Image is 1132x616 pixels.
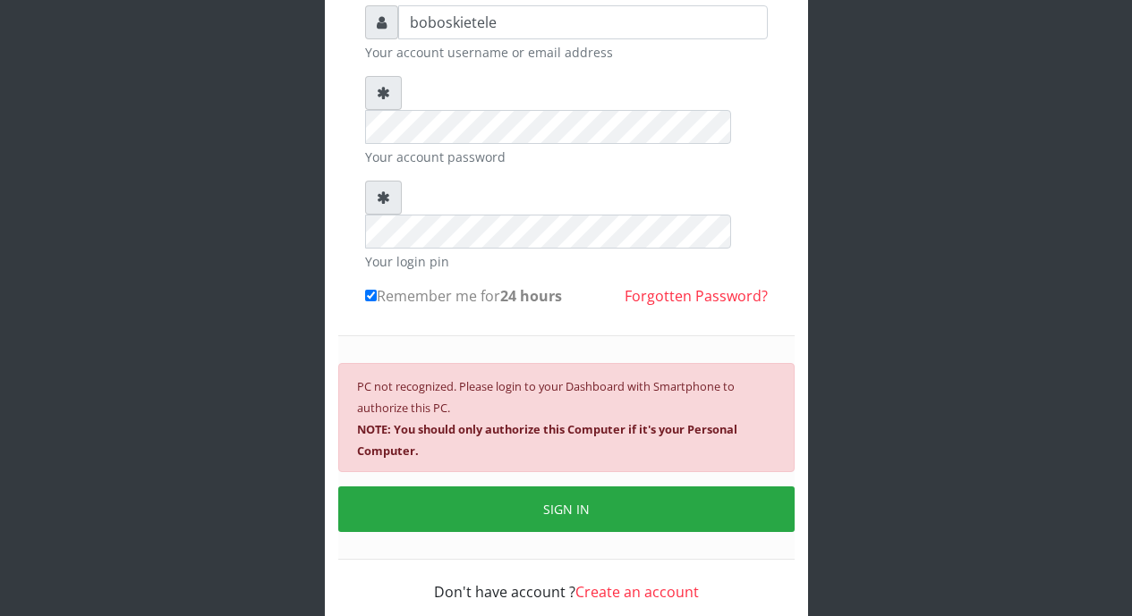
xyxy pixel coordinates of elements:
b: 24 hours [500,286,562,306]
small: PC not recognized. Please login to your Dashboard with Smartphone to authorize this PC. [357,378,737,459]
div: Don't have account ? [365,560,768,603]
small: Your account password [365,148,768,166]
small: Your login pin [365,252,768,271]
input: Remember me for24 hours [365,290,377,301]
b: NOTE: You should only authorize this Computer if it's your Personal Computer. [357,421,737,459]
button: SIGN IN [338,486,795,532]
a: Create an account [575,582,699,602]
input: Username or email address [398,5,768,39]
label: Remember me for [365,285,562,307]
a: Forgotten Password? [625,286,768,306]
small: Your account username or email address [365,43,768,62]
